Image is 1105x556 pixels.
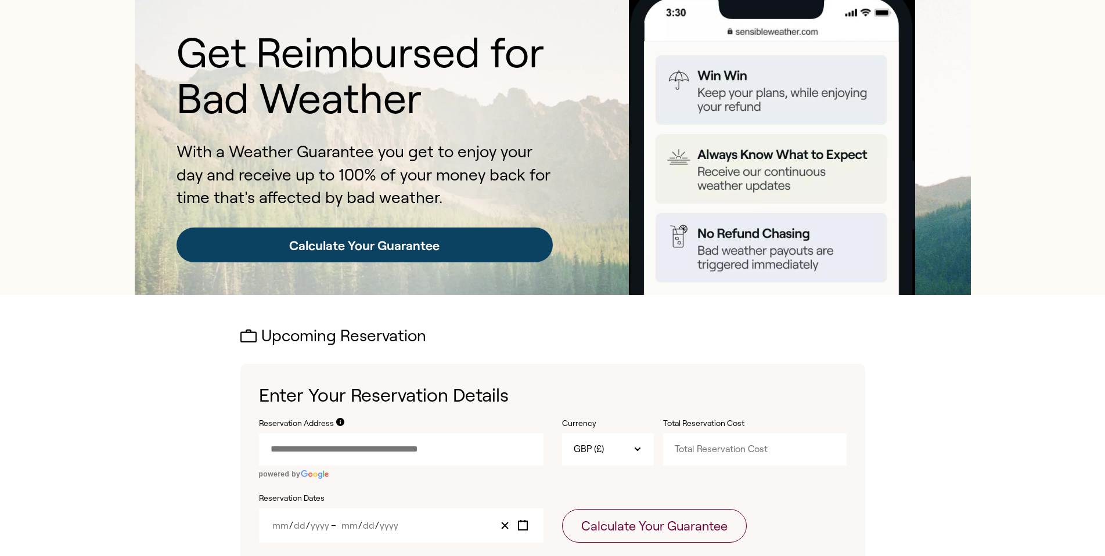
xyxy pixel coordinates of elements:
p: With a Weather Guarantee you get to enjoy your day and receive up to 100% of your money back for ... [177,140,553,209]
span: GBP (£) [574,443,604,456]
label: Currency [562,418,654,429]
span: powered by [259,470,301,478]
button: Toggle calendar [514,518,532,533]
input: Year [310,521,329,530]
span: / [375,521,379,530]
span: – [331,521,340,530]
span: / [306,521,310,530]
input: Year [379,521,398,530]
label: Reservation Dates [259,493,543,504]
a: Calculate Your Guarantee [177,228,553,262]
input: Month [341,521,358,530]
h1: Enter Your Reservation Details [259,382,847,409]
label: Total Reservation Cost [663,418,779,429]
input: Day [293,521,306,530]
label: Reservation Address [259,418,334,429]
button: Clear value [496,518,514,533]
button: Calculate Your Guarantee [562,509,747,543]
img: Google logo [300,470,329,479]
span: / [358,521,362,530]
h2: Upcoming Reservation [240,327,865,345]
input: Total Reservation Cost [663,434,847,465]
input: Day [362,521,375,530]
h1: Get Reimbursed for Bad Weather [177,30,553,122]
input: Month [272,521,289,530]
span: / [289,521,293,530]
